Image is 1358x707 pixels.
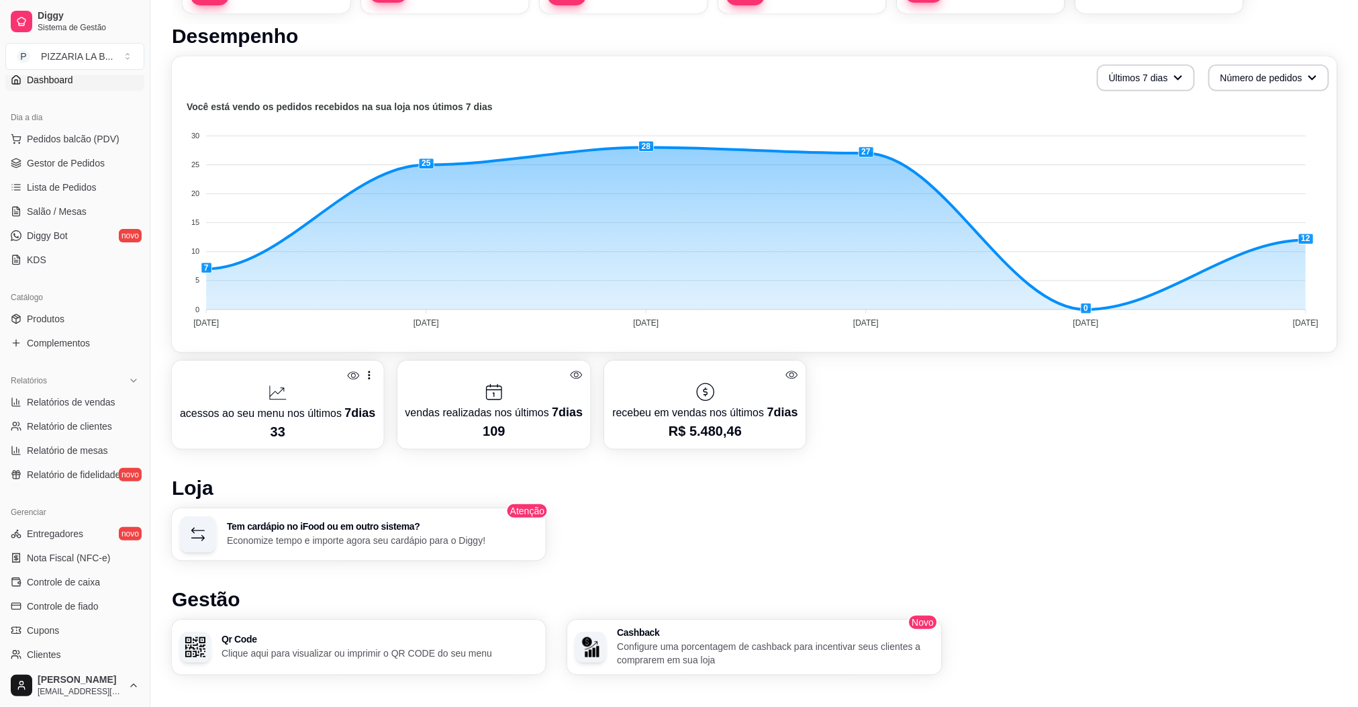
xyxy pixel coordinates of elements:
[5,502,144,523] div: Gerenciar
[27,312,64,326] span: Produtos
[634,318,659,328] tspan: [DATE]
[1208,64,1329,91] button: Número de pedidos
[5,571,144,593] a: Controle de caixa
[5,128,144,150] button: Pedidos balcão (PDV)
[5,596,144,617] a: Controle de fiado
[17,50,30,63] span: P
[191,132,199,140] tspan: 30
[27,600,99,613] span: Controle de fiado
[908,614,938,630] span: Novo
[5,308,144,330] a: Produtos
[344,406,375,420] span: 7 dias
[227,534,538,547] p: Economize tempo e importe agora seu cardápio para o Diggy!
[195,277,199,285] tspan: 5
[5,440,144,461] a: Relatório de mesas
[27,229,68,242] span: Diggy Bot
[1293,318,1318,328] tspan: [DATE]
[27,420,112,433] span: Relatório de clientes
[5,464,144,485] a: Relatório de fidelidadenovo
[5,152,144,174] a: Gestor de Pedidos
[172,587,1337,612] h1: Gestão
[27,575,100,589] span: Controle de caixa
[38,22,139,33] span: Sistema de Gestão
[405,422,583,440] p: 109
[27,527,83,540] span: Entregadores
[5,107,144,128] div: Dia a dia
[767,406,798,419] span: 7 dias
[567,620,941,675] button: CashbackCashbackConfigure uma porcentagem de cashback para incentivar seus clientes a comprarem e...
[5,644,144,665] a: Clientes
[222,647,538,660] p: Clique aqui para visualizar ou imprimir o QR CODE do seu menu
[172,620,546,675] button: Qr CodeQr CodeClique aqui para visualizar ou imprimir o QR CODE do seu menu
[5,225,144,246] a: Diggy Botnovo
[617,628,933,637] h3: Cashback
[1097,64,1195,91] button: Últimos 7 dias
[5,669,144,702] button: [PERSON_NAME][EMAIL_ADDRESS][DOMAIN_NAME]
[5,523,144,545] a: Entregadoresnovo
[187,102,493,113] text: Você está vendo os pedidos recebidos na sua loja nos útimos 7 dias
[38,686,123,697] span: [EMAIL_ADDRESS][DOMAIN_NAME]
[27,253,46,267] span: KDS
[612,422,797,440] p: R$ 5.480,46
[5,287,144,308] div: Catálogo
[581,637,601,657] img: Cashback
[506,503,548,519] span: Atenção
[172,508,546,561] button: Tem cardápio no iFood ou em outro sistema?Economize tempo e importe agora seu cardápio para o Diggy!
[405,403,583,422] p: vendas realizadas nos últimos
[1073,318,1099,328] tspan: [DATE]
[191,189,199,197] tspan: 20
[552,406,583,419] span: 7 dias
[27,551,110,565] span: Nota Fiscal (NFC-e)
[5,69,144,91] a: Dashboard
[38,674,123,686] span: [PERSON_NAME]
[27,156,105,170] span: Gestor de Pedidos
[227,522,538,531] h3: Tem cardápio no iFood ou em outro sistema?
[5,620,144,641] a: Cupons
[27,624,59,637] span: Cupons
[191,248,199,256] tspan: 10
[27,395,115,409] span: Relatórios de vendas
[27,444,108,457] span: Relatório de mesas
[5,177,144,198] a: Lista de Pedidos
[5,547,144,569] a: Nota Fiscal (NFC-e)
[27,181,97,194] span: Lista de Pedidos
[191,160,199,169] tspan: 25
[414,318,439,328] tspan: [DATE]
[180,422,376,441] p: 33
[195,305,199,314] tspan: 0
[5,249,144,271] a: KDS
[191,218,199,226] tspan: 15
[27,648,61,661] span: Clientes
[5,332,144,354] a: Complementos
[5,43,144,70] button: Select a team
[5,416,144,437] a: Relatório de clientes
[41,50,113,63] div: PIZZARIA LA B ...
[27,73,73,87] span: Dashboard
[27,132,119,146] span: Pedidos balcão (PDV)
[193,318,219,328] tspan: [DATE]
[180,404,376,422] p: acessos ao seu menu nos últimos
[185,637,205,657] img: Qr Code
[27,336,90,350] span: Complementos
[612,403,797,422] p: recebeu em vendas nos últimos
[27,205,87,218] span: Salão / Mesas
[5,391,144,413] a: Relatórios de vendas
[853,318,879,328] tspan: [DATE]
[5,201,144,222] a: Salão / Mesas
[38,10,139,22] span: Diggy
[172,24,1337,48] h1: Desempenho
[172,476,1337,500] h1: Loja
[11,375,47,386] span: Relatórios
[222,634,538,644] h3: Qr Code
[5,5,144,38] a: DiggySistema de Gestão
[27,468,120,481] span: Relatório de fidelidade
[617,640,933,667] p: Configure uma porcentagem de cashback para incentivar seus clientes a comprarem em sua loja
